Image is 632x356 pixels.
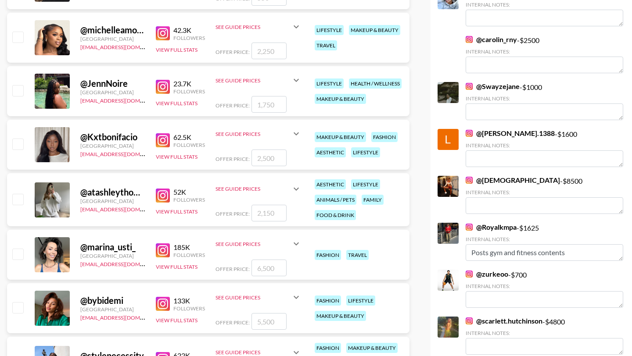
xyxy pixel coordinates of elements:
div: lifestyle [346,295,375,306]
div: - $ 4800 [466,317,623,355]
input: 2,250 [251,43,287,59]
div: See Guide Prices [215,24,291,30]
a: [EMAIL_ADDRESS][DOMAIN_NAME] [80,42,169,50]
div: lifestyle [351,147,380,157]
div: [GEOGRAPHIC_DATA] [80,142,145,149]
span: Offer Price: [215,266,250,272]
a: @zurkeoo [466,270,508,278]
div: health / wellness [349,78,402,89]
div: See Guide Prices [215,70,302,91]
img: Instagram [156,297,170,311]
div: - $ 8500 [466,176,623,214]
a: [EMAIL_ADDRESS][DOMAIN_NAME] [80,259,169,267]
div: aesthetic [315,147,346,157]
a: @Swayzejane [466,82,520,91]
div: lifestyle [351,179,380,189]
div: @ marina_usti_ [80,242,145,253]
div: 62.5K [173,133,205,142]
div: makeup & beauty [315,311,366,321]
div: @ bybidemi [80,295,145,306]
div: See Guide Prices [215,241,291,247]
button: View Full Stats [156,208,197,215]
img: Instagram [466,177,473,184]
button: View Full Stats [156,317,197,324]
img: Instagram [156,189,170,203]
div: Internal Notes: [466,1,623,8]
span: Offer Price: [215,210,250,217]
input: 5,500 [251,313,287,330]
div: Followers [173,142,205,148]
div: See Guide Prices [215,77,291,84]
img: Instagram [466,83,473,90]
div: - $ 2500 [466,35,623,73]
input: 2,500 [251,150,287,166]
img: Instagram [156,243,170,257]
a: [EMAIL_ADDRESS][DOMAIN_NAME] [80,204,169,213]
div: 133K [173,296,205,305]
div: @ atashleythomas [80,187,145,198]
div: @ Kxtbonifacio [80,132,145,142]
textarea: Posts gym and fitness contents [466,244,623,261]
img: Instagram [466,36,473,43]
div: fashion [315,250,341,260]
a: [EMAIL_ADDRESS][DOMAIN_NAME] [80,96,169,104]
div: See Guide Prices [215,233,302,254]
button: View Full Stats [156,263,197,270]
img: Instagram [466,317,473,324]
span: Offer Price: [215,49,250,55]
div: Internal Notes: [466,142,623,149]
div: animals / pets [315,195,356,205]
div: aesthetic [315,179,346,189]
div: Followers [173,252,205,258]
img: Instagram [466,271,473,278]
span: Offer Price: [215,156,250,162]
div: Internal Notes: [466,95,623,102]
div: makeup & beauty [315,132,366,142]
div: Internal Notes: [466,189,623,196]
div: makeup & beauty [349,25,400,35]
div: 42.3K [173,26,205,35]
button: View Full Stats [156,100,197,107]
div: family [362,195,384,205]
input: 6,500 [251,260,287,276]
img: Instagram [466,224,473,231]
div: [GEOGRAPHIC_DATA] [80,36,145,42]
button: View Full Stats [156,153,197,160]
img: Instagram [156,80,170,94]
div: [GEOGRAPHIC_DATA] [80,89,145,96]
div: 23.7K [173,79,205,88]
div: Internal Notes: [466,236,623,242]
a: [EMAIL_ADDRESS][DOMAIN_NAME] [80,149,169,157]
div: fashion [371,132,398,142]
div: See Guide Prices [215,123,302,144]
div: @ michelleamoree [80,25,145,36]
div: [GEOGRAPHIC_DATA] [80,306,145,313]
div: 185K [173,243,205,252]
div: fashion [315,295,341,306]
div: - $ 1600 [466,129,623,167]
div: Followers [173,196,205,203]
a: @carolin_rny [466,35,517,44]
div: Internal Notes: [466,330,623,336]
div: Followers [173,35,205,41]
div: - $ 1625 [466,223,623,261]
div: See Guide Prices [215,294,291,301]
div: travel [315,40,337,50]
div: fashion [315,343,341,353]
div: Followers [173,305,205,312]
div: @ JennNoire [80,78,145,89]
div: makeup & beauty [315,94,366,104]
div: - $ 700 [466,270,623,308]
a: [EMAIL_ADDRESS][DOMAIN_NAME] [80,313,169,321]
div: [GEOGRAPHIC_DATA] [80,253,145,259]
a: @scarlett.hutchinson [466,317,542,325]
button: View Full Stats [156,46,197,53]
img: Instagram [466,130,473,137]
a: @Royalkmpa [466,223,517,231]
div: See Guide Prices [215,131,291,137]
div: makeup & beauty [346,343,398,353]
a: @[DEMOGRAPHIC_DATA] [466,176,560,185]
span: Offer Price: [215,102,250,109]
img: Instagram [156,26,170,40]
div: See Guide Prices [215,16,302,37]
